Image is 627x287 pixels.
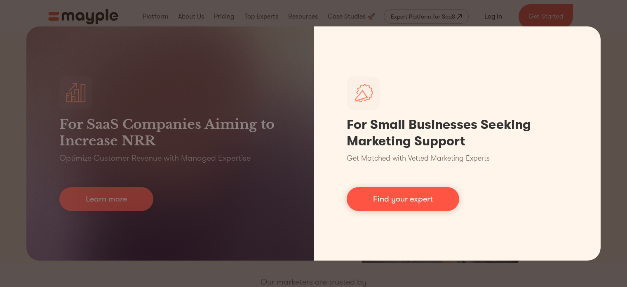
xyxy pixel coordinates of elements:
p: Optimize Customer Revenue with Managed Expertise [59,152,251,164]
p: Get Matched with Vetted Marketing Experts [347,153,490,164]
h1: For Small Businesses Seeking Marketing Support [347,116,568,149]
h3: For SaaS Companies Aiming to Increase NRR [59,116,281,149]
a: Find your expert [347,187,459,211]
a: Learn more [59,187,153,211]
